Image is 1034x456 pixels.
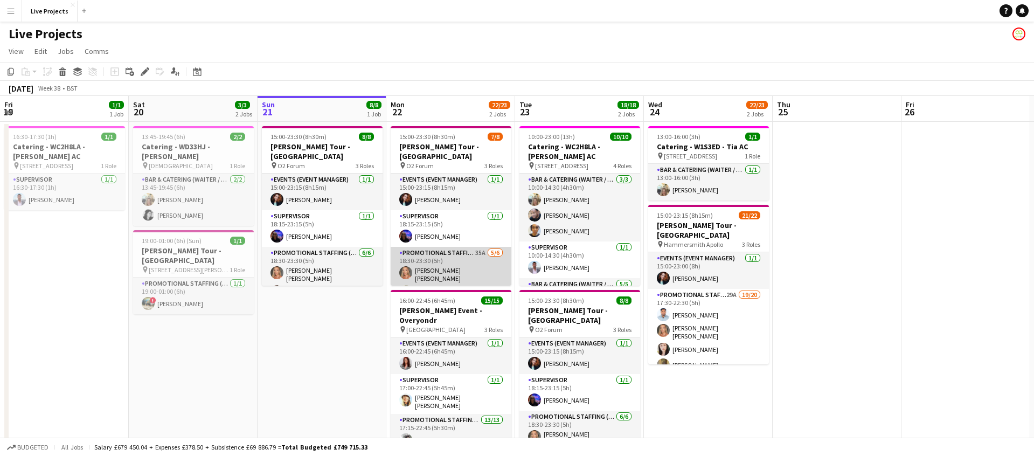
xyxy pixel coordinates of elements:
[648,220,769,240] h3: [PERSON_NAME] Tour - [GEOGRAPHIC_DATA]
[747,110,767,118] div: 2 Jobs
[391,247,511,365] app-card-role: Promotional Staffing (Exhibition Host)35A5/618:30-23:30 (5h)[PERSON_NAME] [PERSON_NAME]
[133,246,254,265] h3: [PERSON_NAME] Tour - [GEOGRAPHIC_DATA]
[359,133,374,141] span: 8/8
[230,133,245,141] span: 2/2
[616,296,631,305] span: 8/8
[648,205,769,364] app-job-card: 15:00-23:15 (8h15m)21/22[PERSON_NAME] Tour - [GEOGRAPHIC_DATA] Hammersmith Apollo3 RolesEvents (E...
[4,126,125,210] app-job-card: 16:30-17:30 (1h)1/1Catering - WC2H8LA - [PERSON_NAME] AC [STREET_ADDRESS]1 RoleSupervisor1/116:30...
[613,326,631,334] span: 3 Roles
[647,106,662,118] span: 24
[528,296,584,305] span: 15:00-23:30 (8h30m)
[101,133,116,141] span: 1/1
[391,174,511,210] app-card-role: Events (Event Manager)1/115:00-23:15 (8h15m)[PERSON_NAME]
[58,46,74,56] span: Jobs
[133,174,254,226] app-card-role: Bar & Catering (Waiter / waitress)2/213:45-19:45 (6h)[PERSON_NAME][PERSON_NAME]
[648,252,769,289] app-card-role: Events (Event Manager)1/115:00-23:00 (8h)[PERSON_NAME]
[36,84,63,92] span: Week 38
[22,1,78,22] button: Live Projects
[3,106,13,118] span: 19
[30,44,51,58] a: Edit
[535,162,588,170] span: [STREET_ADDRESS]
[34,46,47,56] span: Edit
[281,443,367,451] span: Total Budgeted £749 715.33
[648,164,769,201] app-card-role: Bar & Catering (Waiter / waitress)1/113:00-16:00 (3h)[PERSON_NAME]
[133,126,254,226] app-job-card: 13:45-19:45 (6h)2/2Catering - WD33HJ - [PERSON_NAME] [DEMOGRAPHIC_DATA]1 RoleBar & Catering (Wait...
[519,142,640,161] h3: Catering - WC2H8LA - [PERSON_NAME] AC
[617,101,639,109] span: 18/18
[230,237,245,245] span: 1/1
[20,162,73,170] span: [STREET_ADDRESS]
[391,337,511,374] app-card-role: Events (Event Manager)1/116:00-22:45 (6h45m)[PERSON_NAME]
[262,174,383,210] app-card-role: Events (Event Manager)1/115:00-23:15 (8h15m)[PERSON_NAME]
[488,133,503,141] span: 7/8
[270,133,327,141] span: 15:00-23:30 (8h30m)
[262,210,383,247] app-card-role: Supervisor1/118:15-23:15 (5h)[PERSON_NAME]
[4,174,125,210] app-card-role: Supervisor1/116:30-17:30 (1h)[PERSON_NAME]
[519,374,640,411] app-card-role: Supervisor1/118:15-23:15 (5h)[PERSON_NAME]
[519,126,640,286] app-job-card: 10:00-23:00 (13h)10/10Catering - WC2H8LA - [PERSON_NAME] AC [STREET_ADDRESS]4 RolesBar & Catering...
[109,101,124,109] span: 1/1
[489,101,510,109] span: 22/23
[406,326,466,334] span: [GEOGRAPHIC_DATA]
[277,162,305,170] span: O2 Forum
[391,306,511,325] h3: [PERSON_NAME] Event - Overyondr
[519,278,640,377] app-card-role: Bar & Catering (Waiter / waitress)5/5
[519,290,640,450] app-job-card: 15:00-23:30 (8h30m)8/8[PERSON_NAME] Tour - [GEOGRAPHIC_DATA] O2 Forum3 RolesEvents (Event Manager...
[391,126,511,286] app-job-card: 15:00-23:30 (8h30m)7/8[PERSON_NAME] Tour - [GEOGRAPHIC_DATA] O2 Forum3 RolesEvents (Event Manager...
[13,133,57,141] span: 16:30-17:30 (1h)
[664,240,723,248] span: Hammersmith Apollo
[131,106,145,118] span: 20
[746,101,768,109] span: 22/23
[745,133,760,141] span: 1/1
[519,337,640,374] app-card-role: Events (Event Manager)1/115:00-23:15 (8h15m)[PERSON_NAME]
[4,44,28,58] a: View
[535,326,563,334] span: O2 Forum
[9,46,24,56] span: View
[610,133,631,141] span: 10/10
[484,326,503,334] span: 3 Roles
[260,106,275,118] span: 21
[4,100,13,109] span: Fri
[109,110,123,118] div: 1 Job
[657,211,713,219] span: 15:00-23:15 (8h15m)
[777,100,790,109] span: Thu
[133,278,254,314] app-card-role: Promotional Staffing (Exhibition Host)1/119:00-01:00 (6h)![PERSON_NAME]
[5,441,50,453] button: Budgeted
[367,110,381,118] div: 1 Job
[235,101,250,109] span: 3/3
[133,100,145,109] span: Sat
[904,106,914,118] span: 26
[481,296,503,305] span: 15/15
[742,240,760,248] span: 3 Roles
[1012,27,1025,40] app-user-avatar: Activ8 Staffing
[399,133,455,141] span: 15:00-23:30 (8h30m)
[484,162,503,170] span: 3 Roles
[745,152,760,160] span: 1 Role
[133,142,254,161] h3: Catering - WD33HJ - [PERSON_NAME]
[648,142,769,151] h3: Catering - W1S3ED - Tia AC
[613,162,631,170] span: 4 Roles
[389,106,405,118] span: 22
[519,100,532,109] span: Tue
[657,133,700,141] span: 13:00-16:00 (3h)
[133,230,254,314] div: 19:00-01:00 (6h) (Sun)1/1[PERSON_NAME] Tour - [GEOGRAPHIC_DATA] [STREET_ADDRESS][PERSON_NAME]1 Ro...
[142,133,185,141] span: 13:45-19:45 (6h)
[356,162,374,170] span: 3 Roles
[4,142,125,161] h3: Catering - WC2H8LA - [PERSON_NAME] AC
[142,237,202,245] span: 19:00-01:00 (6h) (Sun)
[739,211,760,219] span: 21/22
[391,142,511,161] h3: [PERSON_NAME] Tour - [GEOGRAPHIC_DATA]
[235,110,252,118] div: 2 Jobs
[150,297,156,303] span: !
[67,84,78,92] div: BST
[391,290,511,450] app-job-card: 16:00-22:45 (6h45m)15/15[PERSON_NAME] Event - Overyondr [GEOGRAPHIC_DATA]3 RolesEvents (Event Man...
[262,126,383,286] app-job-card: 15:00-23:30 (8h30m)8/8[PERSON_NAME] Tour - [GEOGRAPHIC_DATA] O2 Forum3 RolesEvents (Event Manager...
[149,266,230,274] span: [STREET_ADDRESS][PERSON_NAME]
